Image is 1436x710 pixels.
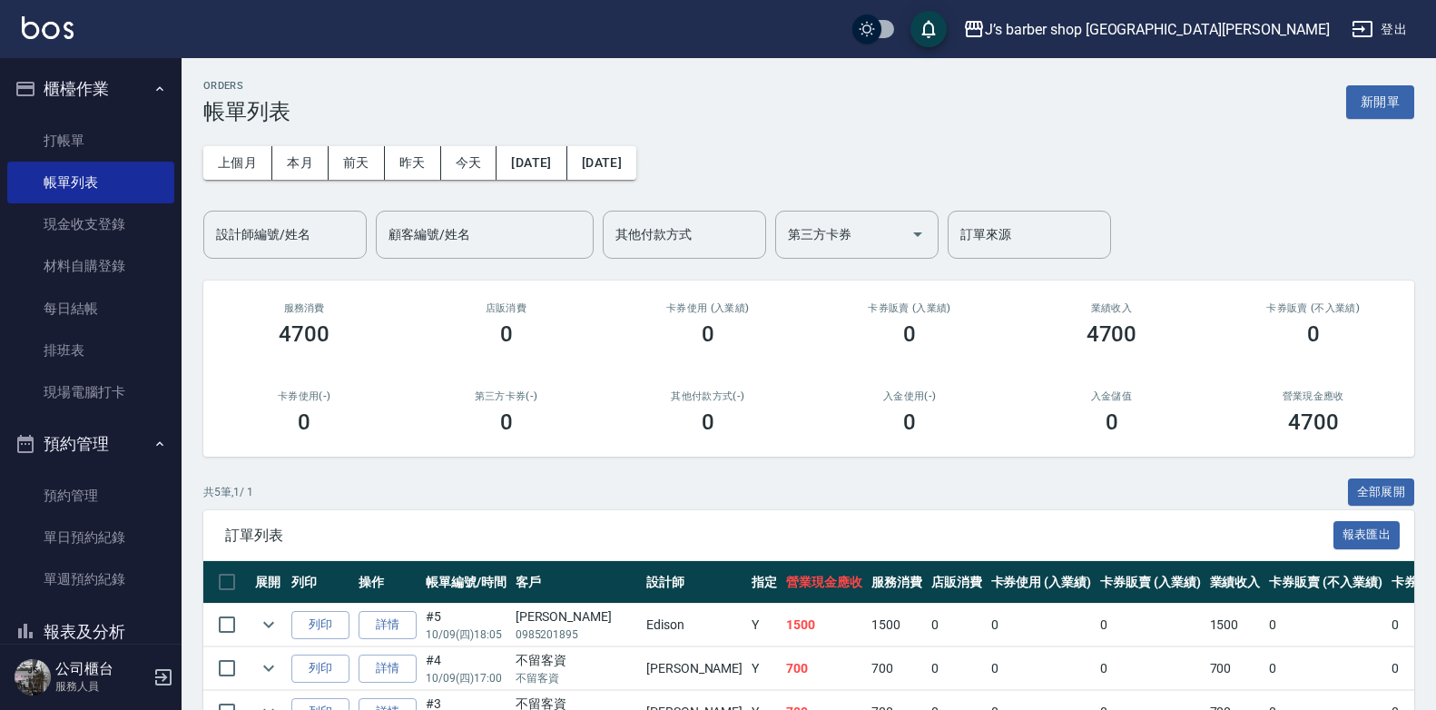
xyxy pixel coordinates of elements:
th: 設計師 [642,561,747,604]
h2: 第三方卡券(-) [427,390,585,402]
td: #4 [421,647,511,690]
h2: 卡券使用(-) [225,390,383,402]
button: 前天 [329,146,385,180]
h2: 卡券使用 (入業績) [629,302,787,314]
th: 操作 [354,561,421,604]
h3: 0 [500,321,513,347]
td: 0 [927,647,987,690]
a: 排班表 [7,330,174,371]
img: Logo [22,16,74,39]
td: 1500 [782,604,867,646]
button: 新開單 [1346,85,1414,119]
p: 0985201895 [516,626,637,643]
td: 0 [1264,647,1386,690]
button: 上個月 [203,146,272,180]
button: 全部展開 [1348,478,1415,507]
span: 訂單列表 [225,527,1333,545]
p: 10/09 (四) 18:05 [426,626,507,643]
button: [DATE] [497,146,566,180]
td: Edison [642,604,747,646]
button: 昨天 [385,146,441,180]
h3: 0 [298,409,310,435]
p: 共 5 筆, 1 / 1 [203,484,253,500]
th: 客戶 [511,561,642,604]
h3: 0 [1307,321,1320,347]
button: 預約管理 [7,420,174,468]
td: 0 [927,604,987,646]
h3: 4700 [279,321,329,347]
button: [DATE] [567,146,636,180]
a: 詳情 [359,655,417,683]
th: 店販消費 [927,561,987,604]
h2: 卡券販賣 (入業績) [831,302,988,314]
td: 0 [1096,647,1205,690]
img: Person [15,659,51,695]
td: 0 [1096,604,1205,646]
a: 現場電腦打卡 [7,371,174,413]
a: 現金收支登錄 [7,203,174,245]
button: J’s barber shop [GEOGRAPHIC_DATA][PERSON_NAME] [956,11,1337,48]
a: 每日結帳 [7,288,174,330]
h3: 0 [903,321,916,347]
button: 本月 [272,146,329,180]
a: 預約管理 [7,475,174,517]
a: 新開單 [1346,93,1414,110]
th: 營業現金應收 [782,561,867,604]
p: 服務人員 [55,678,148,695]
a: 打帳單 [7,120,174,162]
td: 700 [867,647,927,690]
a: 報表匯出 [1333,526,1401,543]
button: expand row [255,655,282,682]
h3: 0 [702,409,714,435]
h2: ORDERS [203,80,290,92]
div: 不留客資 [516,651,637,670]
h3: 帳單列表 [203,99,290,124]
td: Y [747,647,782,690]
td: 0 [987,604,1097,646]
button: 報表及分析 [7,608,174,656]
td: 0 [987,647,1097,690]
button: 登出 [1344,13,1414,46]
button: 櫃檯作業 [7,65,174,113]
h3: 0 [500,409,513,435]
td: Y [747,604,782,646]
th: 業績收入 [1205,561,1265,604]
th: 服務消費 [867,561,927,604]
button: expand row [255,611,282,638]
a: 帳單列表 [7,162,174,203]
a: 單週預約紀錄 [7,558,174,600]
th: 指定 [747,561,782,604]
p: 10/09 (四) 17:00 [426,670,507,686]
td: #5 [421,604,511,646]
h3: 0 [1106,409,1118,435]
th: 卡券販賣 (入業績) [1096,561,1205,604]
th: 帳單編號/時間 [421,561,511,604]
h2: 業績收入 [1032,302,1190,314]
div: [PERSON_NAME] [516,607,637,626]
a: 材料自購登錄 [7,245,174,287]
h2: 入金使用(-) [831,390,988,402]
td: 1500 [867,604,927,646]
h3: 4700 [1087,321,1137,347]
button: 報表匯出 [1333,521,1401,549]
button: 今天 [441,146,497,180]
h3: 4700 [1288,409,1339,435]
a: 詳情 [359,611,417,639]
h2: 入金儲值 [1032,390,1190,402]
h2: 營業現金應收 [1234,390,1392,402]
a: 單日預約紀錄 [7,517,174,558]
div: J’s barber shop [GEOGRAPHIC_DATA][PERSON_NAME] [985,18,1330,41]
td: 1500 [1205,604,1265,646]
h3: 服務消費 [225,302,383,314]
h2: 店販消費 [427,302,585,314]
th: 卡券使用 (入業績) [987,561,1097,604]
h2: 其他付款方式(-) [629,390,787,402]
button: save [910,11,947,47]
button: 列印 [291,611,349,639]
td: 0 [1264,604,1386,646]
h2: 卡券販賣 (不入業績) [1234,302,1392,314]
td: [PERSON_NAME] [642,647,747,690]
th: 列印 [287,561,354,604]
button: 列印 [291,655,349,683]
p: 不留客資 [516,670,637,686]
